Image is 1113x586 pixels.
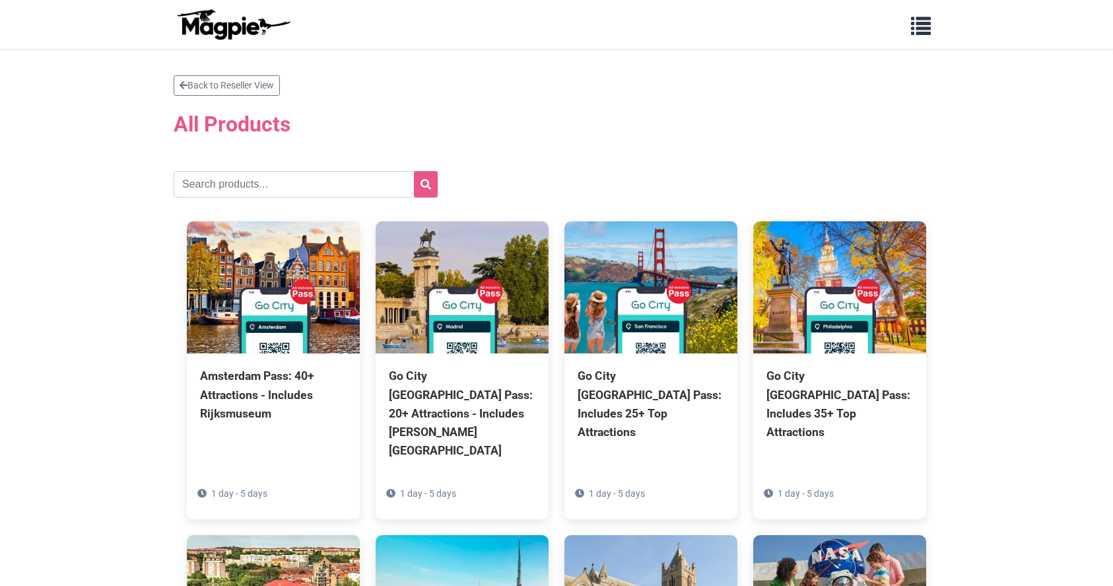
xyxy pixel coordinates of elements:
img: Go City Madrid Pass: 20+ Attractions - Includes Prado Museum [376,221,549,353]
div: Go City [GEOGRAPHIC_DATA] Pass: Includes 25+ Top Attractions [578,367,724,441]
span: 1 day - 5 days [589,488,645,499]
a: Amsterdam Pass: 40+ Attractions - Includes Rijksmuseum 1 day - 5 days [187,221,360,482]
img: logo-ab69f6fb50320c5b225c76a69d11143b.png [174,9,292,40]
a: Go City [GEOGRAPHIC_DATA] Pass: Includes 35+ Top Attractions 1 day - 5 days [753,221,926,501]
a: Go City [GEOGRAPHIC_DATA] Pass: Includes 25+ Top Attractions 1 day - 5 days [564,221,737,501]
span: 1 day - 5 days [211,488,267,499]
div: Amsterdam Pass: 40+ Attractions - Includes Rijksmuseum [200,367,347,422]
h2: All Products [174,104,939,145]
div: Go City [GEOGRAPHIC_DATA] Pass: 20+ Attractions - Includes [PERSON_NAME][GEOGRAPHIC_DATA] [389,367,535,460]
img: Go City Philadelphia Pass: Includes 35+ Top Attractions [753,221,926,353]
img: Amsterdam Pass: 40+ Attractions - Includes Rijksmuseum [187,221,360,353]
a: Go City [GEOGRAPHIC_DATA] Pass: 20+ Attractions - Includes [PERSON_NAME][GEOGRAPHIC_DATA] 1 day -... [376,221,549,519]
img: Go City San Francisco Pass: Includes 25+ Top Attractions [564,221,737,353]
div: Go City [GEOGRAPHIC_DATA] Pass: Includes 35+ Top Attractions [766,367,913,441]
span: 1 day - 5 days [400,488,456,499]
input: Search products... [174,171,438,198]
a: Back to Reseller View [174,75,280,96]
span: 1 day - 5 days [778,488,834,499]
